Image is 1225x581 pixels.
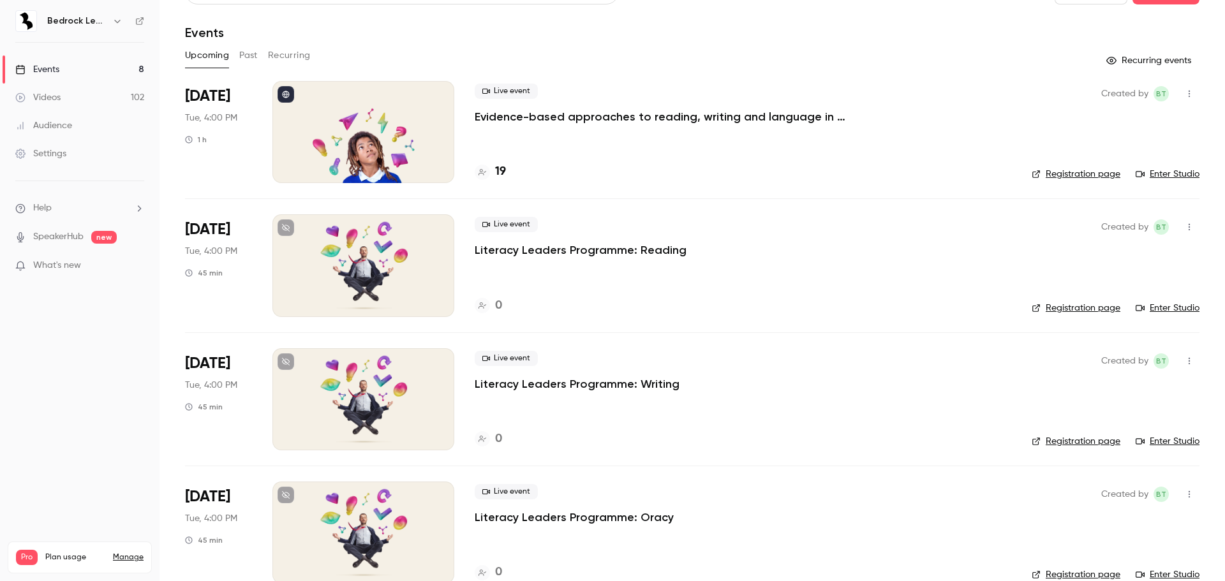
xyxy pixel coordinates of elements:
span: Ben Triggs [1154,86,1169,101]
span: new [91,231,117,244]
img: Bedrock Learning [16,11,36,31]
span: BT [1156,219,1166,235]
a: Registration page [1032,168,1120,180]
button: Recurring events [1101,50,1199,71]
span: Live event [475,84,538,99]
span: Tue, 4:00 PM [185,379,237,392]
span: What's new [33,259,81,272]
span: Ben Triggs [1154,353,1169,369]
div: 45 min [185,535,223,545]
h4: 0 [495,564,502,581]
span: [DATE] [185,353,230,374]
span: Created by [1101,353,1148,369]
h4: 0 [495,430,502,448]
h6: Bedrock Learning [47,15,107,27]
a: Registration page [1032,568,1120,581]
span: BT [1156,353,1166,369]
h4: 0 [495,297,502,314]
div: Nov 4 Tue, 4:00 PM (Europe/London) [185,214,252,316]
a: Manage [113,552,144,563]
span: Created by [1101,219,1148,235]
a: 19 [475,163,506,180]
a: Literacy Leaders Programme: Oracy [475,510,674,525]
span: [DATE] [185,219,230,240]
iframe: Noticeable Trigger [129,260,144,272]
div: Audience [15,119,72,132]
a: Enter Studio [1136,168,1199,180]
a: Enter Studio [1136,302,1199,314]
div: Events [15,63,59,76]
a: 0 [475,564,502,581]
h1: Events [185,25,224,40]
span: Ben Triggs [1154,219,1169,235]
a: Registration page [1032,435,1120,448]
button: Upcoming [185,45,229,66]
span: Tue, 4:00 PM [185,112,237,124]
span: Live event [475,484,538,499]
div: Nov 11 Tue, 4:00 PM (Europe/London) [185,348,252,450]
a: Literacy Leaders Programme: Reading [475,242,687,258]
span: Tue, 4:00 PM [185,245,237,258]
span: Created by [1101,487,1148,502]
h4: 19 [495,163,506,180]
a: Evidence-based approaches to reading, writing and language in 2025/26 [475,109,857,124]
div: Settings [15,147,66,160]
span: [DATE] [185,487,230,507]
span: Tue, 4:00 PM [185,512,237,525]
span: [DATE] [185,86,230,107]
span: Created by [1101,86,1148,101]
a: Registration page [1032,302,1120,314]
div: 1 h [185,135,207,145]
span: Help [33,202,52,215]
a: Enter Studio [1136,435,1199,448]
a: Enter Studio [1136,568,1199,581]
a: 0 [475,430,502,448]
span: Plan usage [45,552,105,563]
span: BT [1156,487,1166,502]
span: Pro [16,550,38,565]
div: Oct 7 Tue, 4:00 PM (Europe/London) [185,81,252,183]
span: Live event [475,217,538,232]
span: Ben Triggs [1154,487,1169,502]
div: 45 min [185,268,223,278]
button: Recurring [268,45,311,66]
li: help-dropdown-opener [15,202,144,215]
span: BT [1156,86,1166,101]
a: 0 [475,297,502,314]
span: Live event [475,351,538,366]
div: Videos [15,91,61,104]
a: SpeakerHub [33,230,84,244]
a: Literacy Leaders Programme: Writing [475,376,679,392]
div: 45 min [185,402,223,412]
button: Past [239,45,258,66]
